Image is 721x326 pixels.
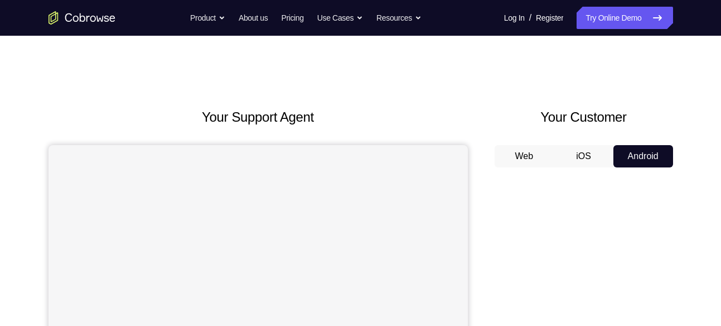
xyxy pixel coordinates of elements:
button: Web [495,145,554,167]
h2: Your Customer [495,107,673,127]
a: Pricing [281,7,303,29]
button: iOS [554,145,613,167]
button: Android [613,145,673,167]
a: Go to the home page [49,11,115,25]
a: Log In [504,7,525,29]
a: About us [239,7,268,29]
a: Register [536,7,563,29]
button: Use Cases [317,7,363,29]
button: Product [190,7,225,29]
a: Try Online Demo [577,7,672,29]
span: / [529,11,531,25]
button: Resources [376,7,422,29]
h2: Your Support Agent [49,107,468,127]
